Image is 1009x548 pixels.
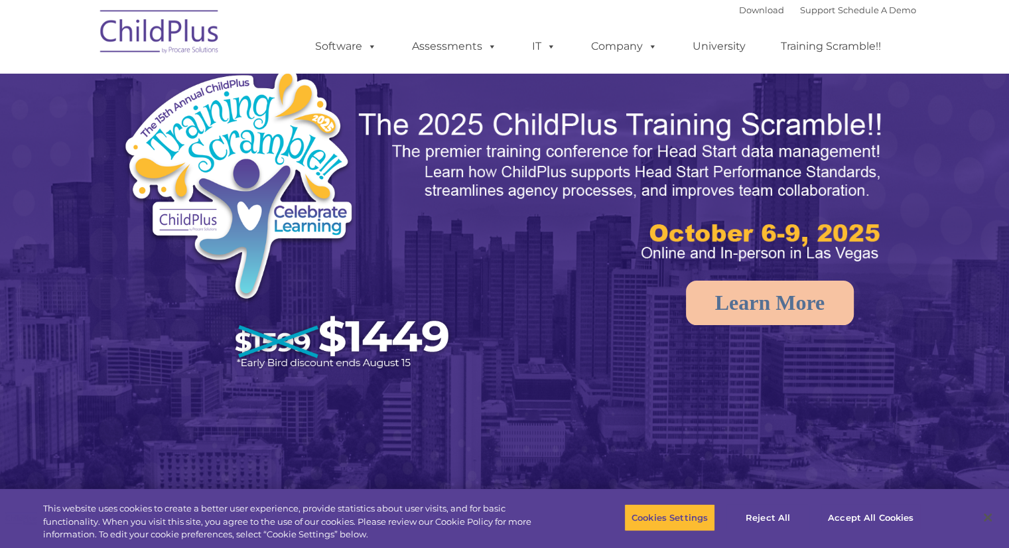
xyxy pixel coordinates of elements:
a: Learn More [686,281,854,325]
button: Cookies Settings [624,504,715,531]
font: | [739,5,916,15]
a: Assessments [399,33,510,60]
a: Schedule A Demo [838,5,916,15]
a: Company [578,33,671,60]
button: Accept All Cookies [821,504,921,531]
a: Download [739,5,784,15]
a: University [679,33,759,60]
a: Support [800,5,835,15]
a: Training Scramble!! [768,33,894,60]
button: Close [973,503,1002,532]
div: This website uses cookies to create a better user experience, provide statistics about user visit... [43,502,555,541]
button: Reject All [726,504,809,531]
a: Software [302,33,390,60]
img: ChildPlus by Procare Solutions [94,1,226,67]
a: IT [519,33,569,60]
